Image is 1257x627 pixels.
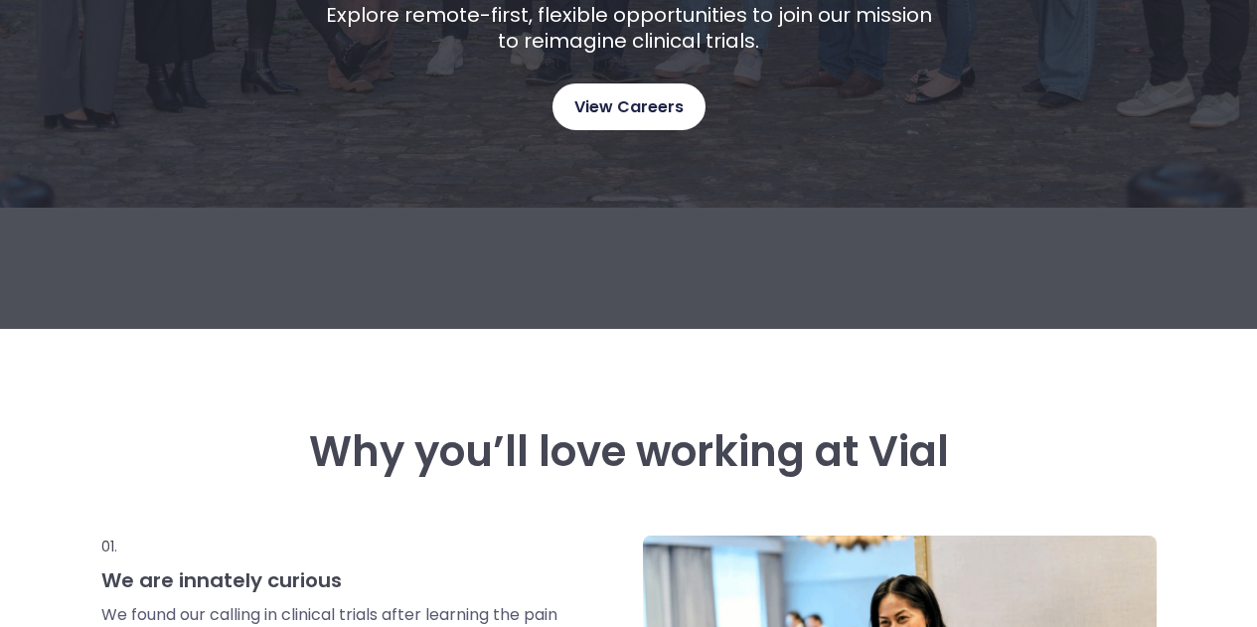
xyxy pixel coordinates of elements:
h3: Why you’ll love working at Vial [101,428,1157,476]
p: 01. [101,536,560,557]
h3: We are innately curious [101,567,560,593]
span: View Careers [574,94,684,120]
p: Explore remote-first, flexible opportunities to join our mission to reimagine clinical trials. [318,2,939,54]
a: View Careers [552,83,706,130]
